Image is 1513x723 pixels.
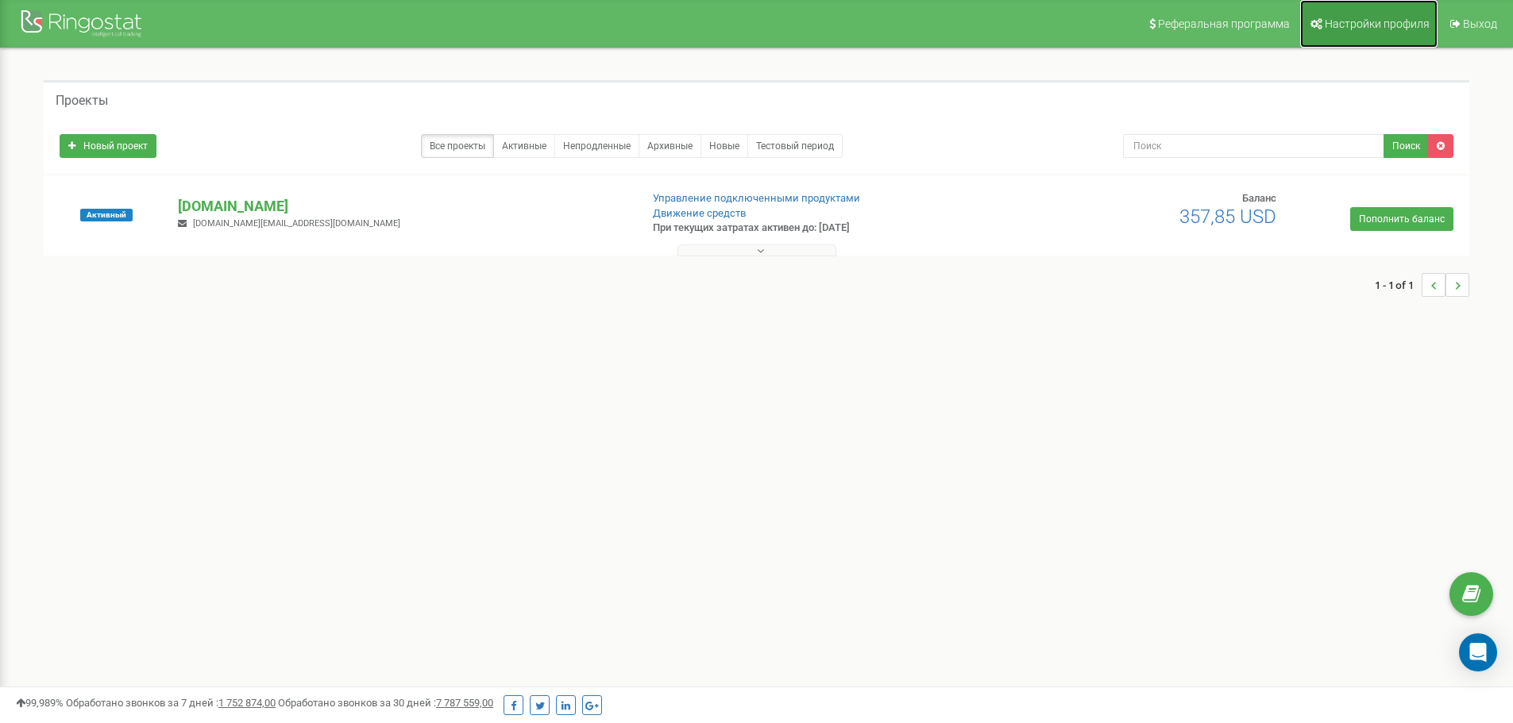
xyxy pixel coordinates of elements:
[1158,17,1290,30] span: Реферальная программа
[1463,17,1497,30] span: Выход
[1123,134,1384,158] input: Поиск
[218,697,276,709] u: 1 752 874,00
[653,221,983,236] p: При текущих затратах активен до: [DATE]
[1384,134,1429,158] button: Поиск
[1375,257,1469,313] nav: ...
[16,697,64,709] span: 99,989%
[1375,273,1422,297] span: 1 - 1 of 1
[421,134,494,158] a: Все проекты
[178,196,627,217] p: [DOMAIN_NAME]
[701,134,748,158] a: Новые
[436,697,493,709] u: 7 787 559,00
[1179,206,1276,228] span: 357,85 USD
[1242,192,1276,204] span: Баланс
[1350,207,1453,231] a: Пополнить баланс
[747,134,843,158] a: Тестовый период
[278,697,493,709] span: Обработано звонков за 30 дней :
[193,218,400,229] span: [DOMAIN_NAME][EMAIL_ADDRESS][DOMAIN_NAME]
[1459,633,1497,671] div: Open Intercom Messenger
[56,94,108,108] h5: Проекты
[66,697,276,709] span: Обработано звонков за 7 дней :
[80,209,133,221] span: Активный
[653,207,746,219] a: Движение средств
[554,134,639,158] a: Непродленные
[639,134,701,158] a: Архивные
[653,192,860,204] a: Управление подключенными продуктами
[493,134,555,158] a: Активные
[1325,17,1430,30] span: Настройки профиля
[60,134,156,158] a: Новый проект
